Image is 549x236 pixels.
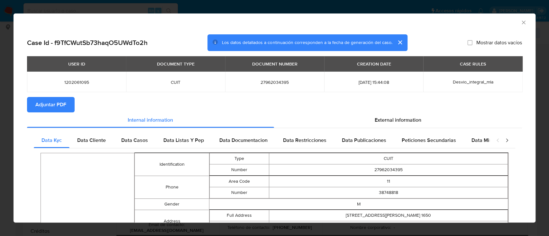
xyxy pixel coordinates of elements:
[134,176,209,199] td: Phone
[35,98,66,112] span: Adjuntar PDF
[210,187,269,198] td: Number
[14,13,535,223] div: closure-recommendation-modal
[283,136,326,144] span: Data Restricciones
[77,136,106,144] span: Data Cliente
[163,136,204,144] span: Data Listas Y Pep
[41,136,62,144] span: Data Kyc
[248,58,301,69] div: DOCUMENT NUMBER
[121,136,148,144] span: Data Casos
[210,164,269,176] td: Number
[456,58,490,69] div: CASE RULES
[353,58,395,69] div: CREATION DATE
[520,19,526,25] button: Cerrar ventana
[134,210,209,233] td: Address
[467,40,472,45] input: Mostrar datos vacíos
[210,210,269,221] td: Full Address
[269,176,508,187] td: 11
[64,58,89,69] div: USER ID
[34,133,490,148] div: Detailed internal info
[233,79,316,85] span: 27962034395
[128,116,173,124] span: Internal information
[210,176,269,187] td: Area Code
[392,35,407,50] button: cerrar
[453,79,493,85] span: Desvio_integral_mla
[342,136,386,144] span: Data Publicaciones
[134,199,209,210] td: Gender
[222,39,392,46] span: Los datos detallados a continuación corresponden a la fecha de generación del caso.
[269,153,508,164] td: CUIT
[471,136,507,144] span: Data Minoridad
[153,58,198,69] div: DOCUMENT TYPE
[375,116,421,124] span: External information
[210,221,269,232] td: Gmaps Link
[269,187,508,198] td: 38748818
[476,39,522,46] span: Mostrar datos vacíos
[332,79,416,85] span: [DATE] 15:44:08
[402,136,456,144] span: Peticiones Secundarias
[27,112,522,128] div: Detailed info
[219,136,268,144] span: Data Documentacion
[209,199,508,210] td: M
[134,79,217,85] span: CUIT
[269,210,508,221] td: [STREET_ADDRESS][PERSON_NAME] 1650
[210,153,269,164] td: Type
[35,79,118,85] span: 1202061095
[27,39,148,47] h2: Case Id - f9TfCWutSb73haqO5UWdTo2h
[27,97,75,112] button: Adjuntar PDF
[269,164,508,176] td: 27962034395
[134,153,209,176] td: Identification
